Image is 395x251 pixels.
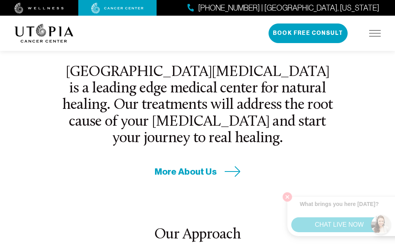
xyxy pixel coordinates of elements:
[155,166,217,178] span: More About Us
[14,24,74,43] img: logo
[188,2,379,14] a: [PHONE_NUMBER] | [GEOGRAPHIC_DATA], [US_STATE]
[61,64,334,147] h2: [GEOGRAPHIC_DATA][MEDICAL_DATA] is a leading edge medical center for natural healing. Our treatme...
[30,227,365,243] h2: Our Approach
[155,166,241,178] a: More About Us
[14,3,64,14] img: wellness
[369,30,381,36] img: icon-hamburger
[91,3,144,14] img: cancer center
[269,23,348,43] button: Book Free Consult
[198,2,379,14] span: [PHONE_NUMBER] | [GEOGRAPHIC_DATA], [US_STATE]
